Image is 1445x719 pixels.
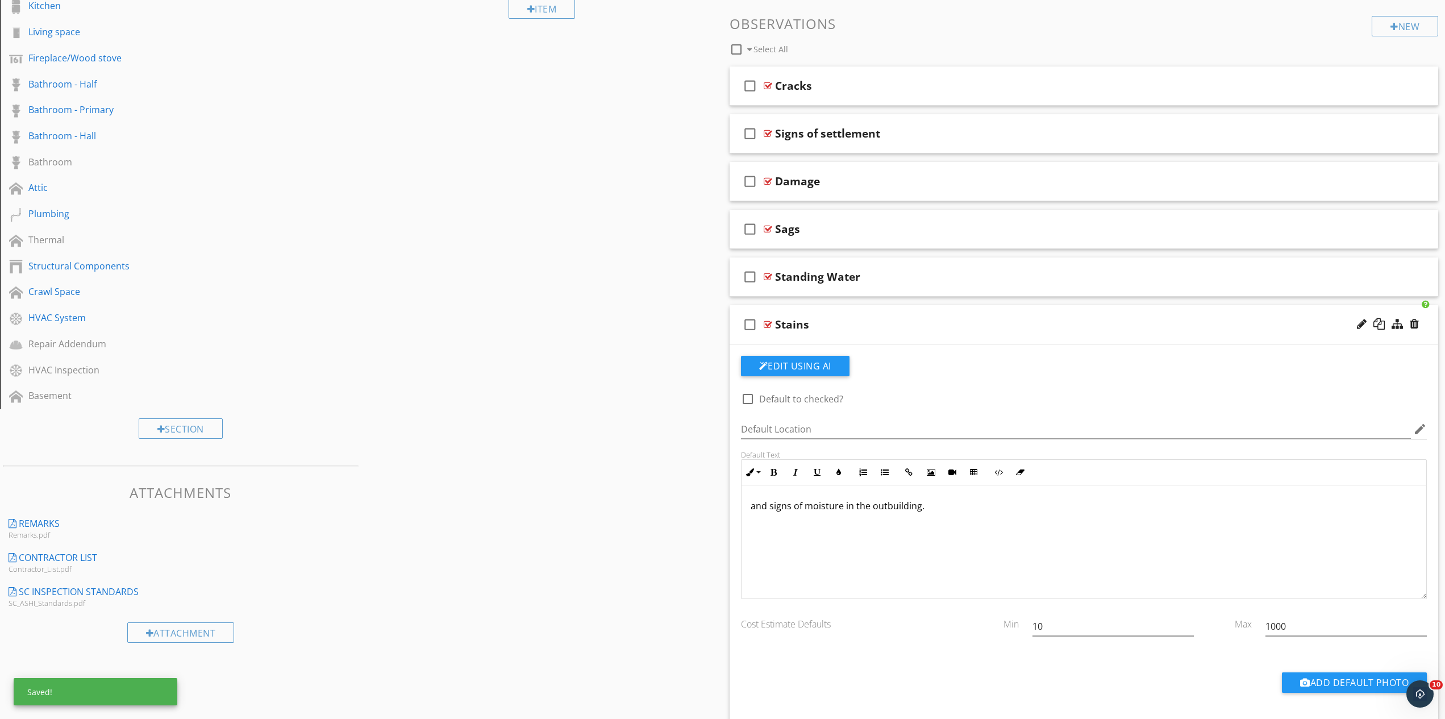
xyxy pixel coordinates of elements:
div: Cracks [775,79,812,93]
div: Bathroom - Hall [28,129,307,143]
i: check_box_outline_blank [741,120,759,147]
label: Default to checked? [759,393,843,405]
div: SC Inspection Standards [19,585,139,599]
h3: Observations [730,16,1439,31]
button: Insert Table [963,462,985,483]
div: Fireplace/Wood stove [28,51,307,65]
div: Stains [775,318,809,331]
i: check_box_outline_blank [741,311,759,338]
button: Insert Link (Ctrl+K) [898,462,920,483]
div: New [1372,16,1438,36]
div: Bathroom [28,155,307,169]
button: Code View [988,462,1009,483]
i: edit [1413,422,1427,436]
div: Section [139,418,223,439]
button: Ordered List [852,462,874,483]
div: Basement [28,389,307,402]
div: Cost Estimate Defaults [734,608,968,631]
div: Min [967,608,1026,631]
div: SC_ASHI_Standards.pdf [9,599,313,608]
div: Remarks.pdf [9,530,313,539]
div: HVAC System [28,311,307,325]
div: Attic [28,181,307,194]
button: Colors [828,462,849,483]
div: Default Text [741,450,1427,459]
i: check_box_outline_blank [741,168,759,195]
i: check_box_outline_blank [741,215,759,243]
div: Plumbing [28,207,307,221]
a: Contractor List Contractor_List.pdf [3,545,361,579]
button: Underline (Ctrl+U) [806,462,828,483]
button: Bold (Ctrl+B) [763,462,785,483]
div: Repair Addendum [28,337,307,351]
span: Select All [753,44,788,55]
i: check_box_outline_blank [741,72,759,99]
div: Living space [28,25,307,39]
iframe: Intercom live chat [1406,680,1434,708]
a: SC Inspection Standards SC_ASHI_Standards.pdf [3,579,361,613]
span: 10 [1430,680,1443,689]
button: Clear Formatting [1009,462,1031,483]
p: and signs of moisture in the outbuilding. [751,499,1418,513]
div: Signs of settlement [775,127,880,140]
div: Damage [775,174,820,188]
div: Bathroom - Half [28,77,307,91]
button: Edit Using AI [741,356,849,376]
button: Insert Image (Ctrl+P) [920,462,942,483]
div: Max [1201,608,1259,631]
div: Contractor_List.pdf [9,564,313,573]
div: Attachment [127,622,235,643]
button: Inline Style [742,462,763,483]
div: Sags [775,222,800,236]
div: Remarks [19,517,60,530]
div: Crawl Space [28,285,307,298]
button: Italic (Ctrl+I) [785,462,806,483]
div: HVAC Inspection [28,363,307,377]
div: Saved! [14,678,177,705]
div: Contractor List [19,551,97,564]
input: Default Location [741,420,1411,439]
a: Remarks Remarks.pdf [3,511,361,545]
button: Insert Video [942,462,963,483]
div: Thermal [28,233,307,247]
div: Standing Water [775,270,860,284]
div: Structural Components [28,259,307,273]
button: Add Default Photo [1282,672,1427,693]
div: Bathroom - Primary [28,103,307,117]
i: check_box_outline_blank [741,263,759,290]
